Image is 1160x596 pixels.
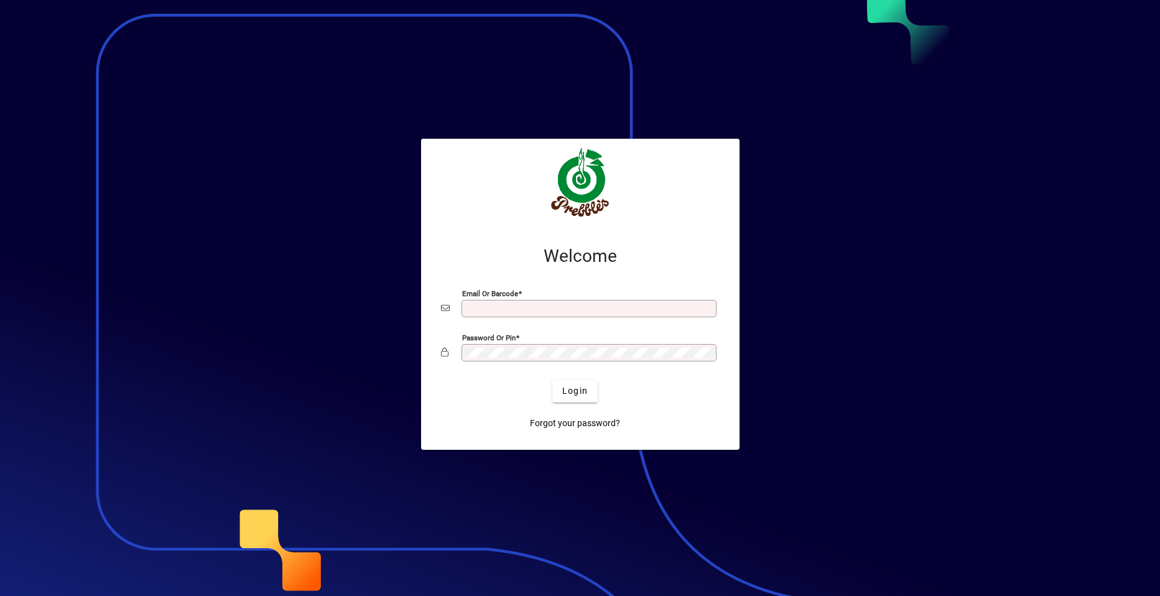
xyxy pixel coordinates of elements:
[525,412,625,435] a: Forgot your password?
[530,417,620,430] span: Forgot your password?
[562,384,588,398] span: Login
[552,380,598,403] button: Login
[462,333,516,342] mat-label: Password or Pin
[462,289,518,297] mat-label: Email or Barcode
[441,246,720,267] h2: Welcome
